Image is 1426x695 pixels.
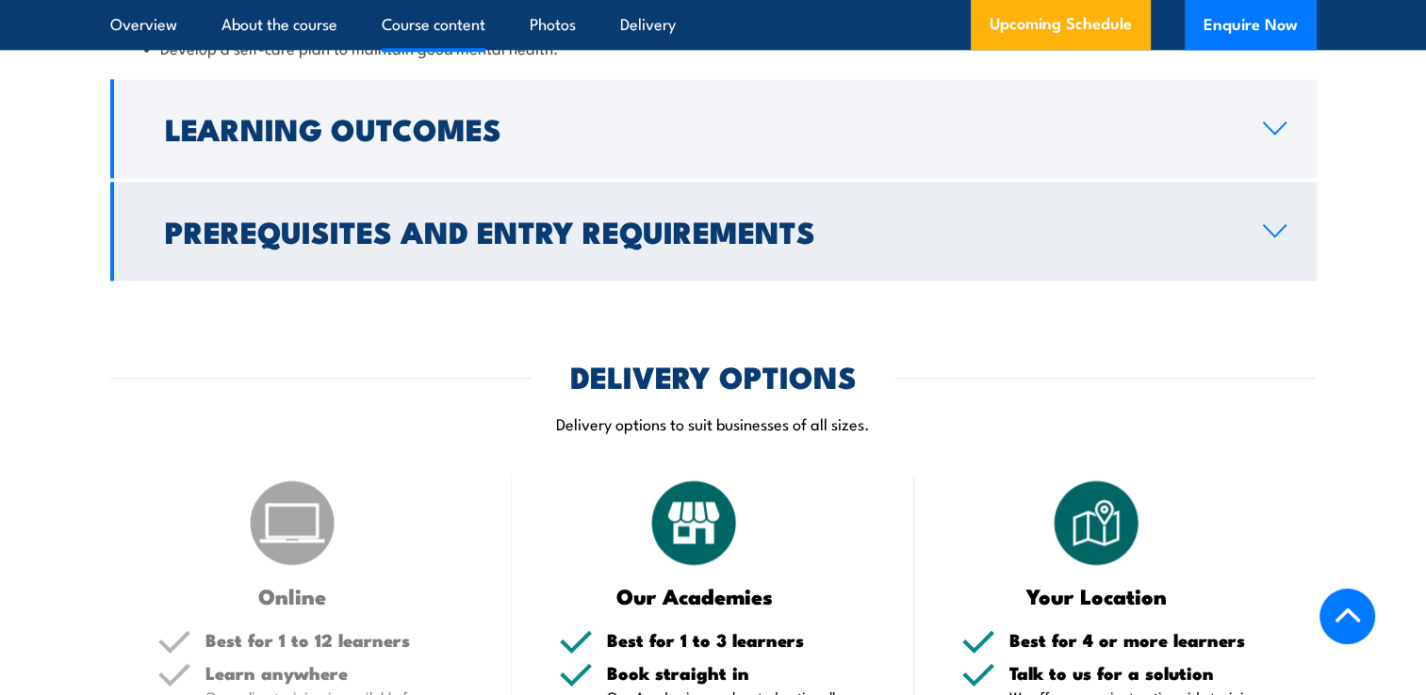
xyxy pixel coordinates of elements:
h2: Learning Outcomes [165,115,1233,141]
h2: Prerequisites and Entry Requirements [165,218,1233,244]
h2: DELIVERY OPTIONS [570,363,857,389]
h5: Learn anywhere [205,664,466,682]
h5: Best for 1 to 3 learners [607,631,867,649]
h3: Online [157,585,428,606]
h5: Book straight in [607,664,867,682]
h3: Our Academies [559,585,829,606]
h3: Your Location [961,585,1232,606]
h5: Best for 1 to 12 learners [205,631,466,649]
a: Prerequisites and Entry Requirements [110,182,1317,281]
h5: Talk to us for a solution [1009,664,1270,682]
h5: Best for 4 or more learners [1009,631,1270,649]
a: Learning Outcomes [110,79,1317,178]
p: Delivery options to suit businesses of all sizes. [110,412,1317,434]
